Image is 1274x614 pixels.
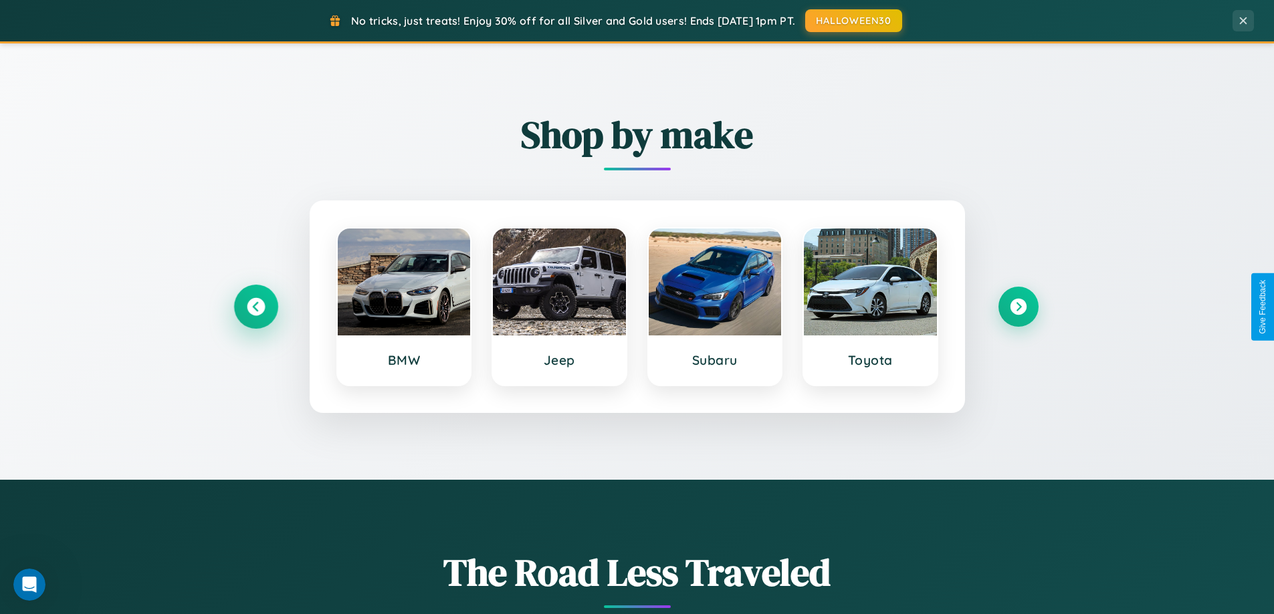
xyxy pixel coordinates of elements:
[236,109,1039,160] h2: Shop by make
[506,352,613,368] h3: Jeep
[236,547,1039,598] h1: The Road Less Traveled
[817,352,924,368] h3: Toyota
[13,569,45,601] iframe: Intercom live chat
[805,9,902,32] button: HALLOWEEN30
[351,352,457,368] h3: BMW
[662,352,768,368] h3: Subaru
[351,14,795,27] span: No tricks, just treats! Enjoy 30% off for all Silver and Gold users! Ends [DATE] 1pm PT.
[1258,280,1267,334] div: Give Feedback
